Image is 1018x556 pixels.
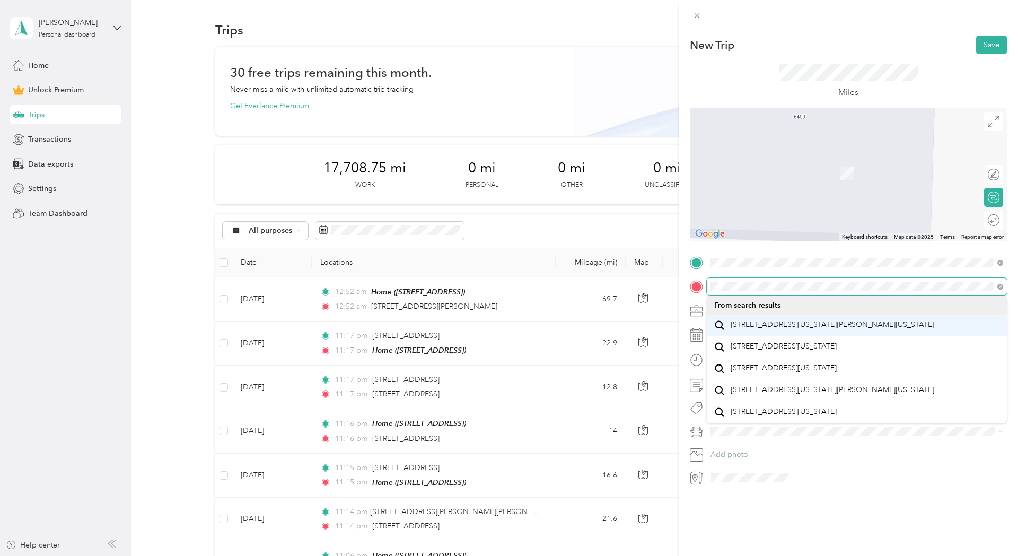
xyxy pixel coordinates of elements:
[731,363,837,373] span: [STREET_ADDRESS][US_STATE]
[961,234,1004,240] a: Report a map error
[838,86,858,99] p: Miles
[731,385,934,395] span: [STREET_ADDRESS][US_STATE][PERSON_NAME][US_STATE]
[731,320,934,329] span: [STREET_ADDRESS][US_STATE][PERSON_NAME][US_STATE]
[940,234,955,240] a: Terms (opens in new tab)
[707,447,1007,462] button: Add photo
[842,233,888,241] button: Keyboard shortcuts
[692,227,727,241] a: Open this area in Google Maps (opens a new window)
[976,36,1007,54] button: Save
[690,38,734,53] p: New Trip
[959,497,1018,556] iframe: Everlance-gr Chat Button Frame
[731,407,837,416] span: [STREET_ADDRESS][US_STATE]
[714,301,780,310] span: From search results
[894,234,934,240] span: Map data ©2025
[731,342,837,351] span: [STREET_ADDRESS][US_STATE]
[692,227,727,241] img: Google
